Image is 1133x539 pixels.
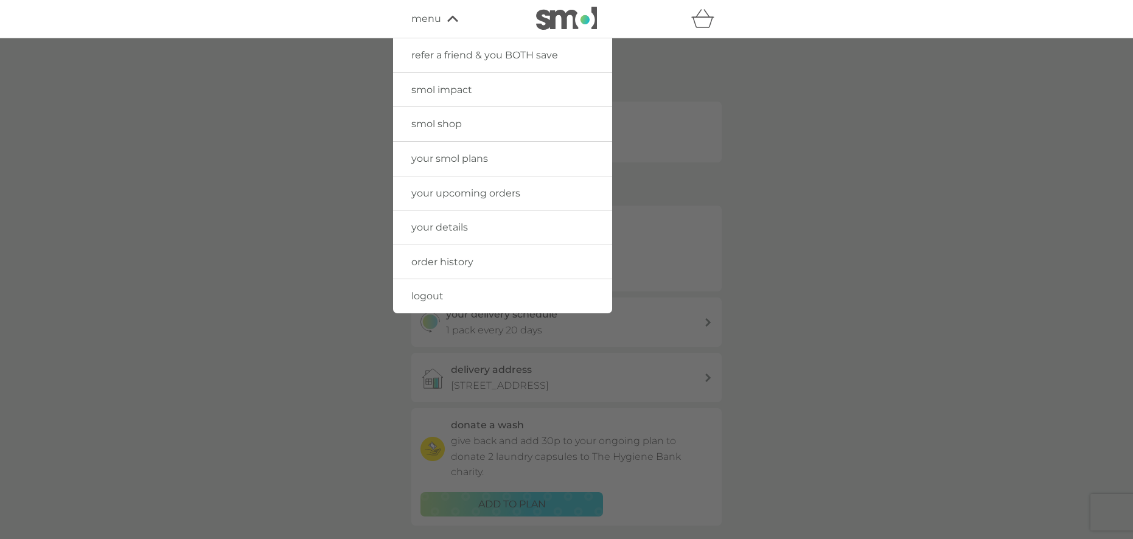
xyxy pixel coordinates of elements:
a: your smol plans [393,142,612,176]
span: order history [411,256,473,268]
span: your smol plans [411,153,488,164]
span: your details [411,221,468,233]
a: your details [393,210,612,245]
a: logout [393,279,612,313]
a: refer a friend & you BOTH save [393,38,612,72]
span: menu [411,11,441,27]
span: smol impact [411,84,472,96]
a: your upcoming orders [393,176,612,210]
span: logout [411,290,444,302]
a: order history [393,245,612,279]
span: your upcoming orders [411,187,520,199]
a: smol shop [393,107,612,141]
span: refer a friend & you BOTH save [411,49,558,61]
span: smol shop [411,118,462,130]
div: basket [691,7,722,31]
a: smol impact [393,73,612,107]
img: smol [536,7,597,30]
